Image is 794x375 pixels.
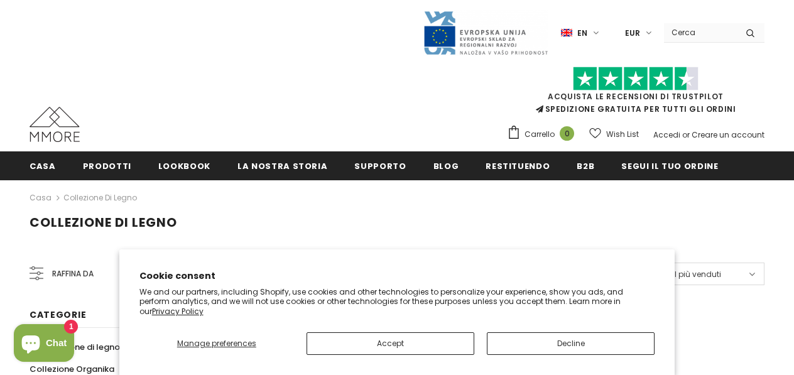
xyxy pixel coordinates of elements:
a: Javni Razpis [423,27,548,38]
span: I più venduti [675,268,721,281]
a: B2B [577,151,594,180]
span: or [682,129,690,140]
a: Carrello 0 [507,125,580,144]
a: Acquista le recensioni di TrustPilot [548,91,724,102]
span: SPEDIZIONE GRATUITA PER TUTTI GLI ORDINI [507,72,764,114]
span: Manage preferences [177,338,256,349]
img: i-lang-1.png [561,28,572,38]
img: Casi MMORE [30,107,80,142]
a: Collezione di legno [63,192,137,203]
span: Collezione Organika [30,363,114,375]
span: Casa [30,160,56,172]
span: Collezione di legno [30,214,177,231]
a: Accedi [653,129,680,140]
input: Search Site [664,23,736,41]
a: Casa [30,190,52,205]
button: Manage preferences [139,332,294,355]
p: We and our partners, including Shopify, use cookies and other technologies to personalize your ex... [139,287,655,317]
a: La nostra storia [237,151,327,180]
a: Blog [433,151,459,180]
h2: Cookie consent [139,269,655,283]
span: B2B [577,160,594,172]
span: EUR [625,27,640,40]
button: Accept [307,332,474,355]
button: Decline [487,332,655,355]
a: Creare un account [692,129,764,140]
span: Restituendo [486,160,550,172]
a: Casa [30,151,56,180]
a: Privacy Policy [152,306,204,317]
span: 0 [560,126,574,141]
img: Javni Razpis [423,10,548,56]
a: supporto [354,151,406,180]
span: Lookbook [158,160,210,172]
span: Blog [433,160,459,172]
span: Wish List [606,128,639,141]
a: Wish List [589,123,639,145]
span: supporto [354,160,406,172]
span: en [577,27,587,40]
span: Carrello [525,128,555,141]
span: La nostra storia [237,160,327,172]
inbox-online-store-chat: Shopify online store chat [10,324,78,365]
img: Fidati di Pilot Stars [573,67,699,91]
a: Segui il tuo ordine [621,151,718,180]
a: Restituendo [486,151,550,180]
span: Prodotti [83,160,131,172]
a: Prodotti [83,151,131,180]
span: Segui il tuo ordine [621,160,718,172]
a: Lookbook [158,151,210,180]
span: Collezione di legno [40,341,120,353]
span: Raffina da [52,267,94,281]
span: Categorie [30,308,86,321]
